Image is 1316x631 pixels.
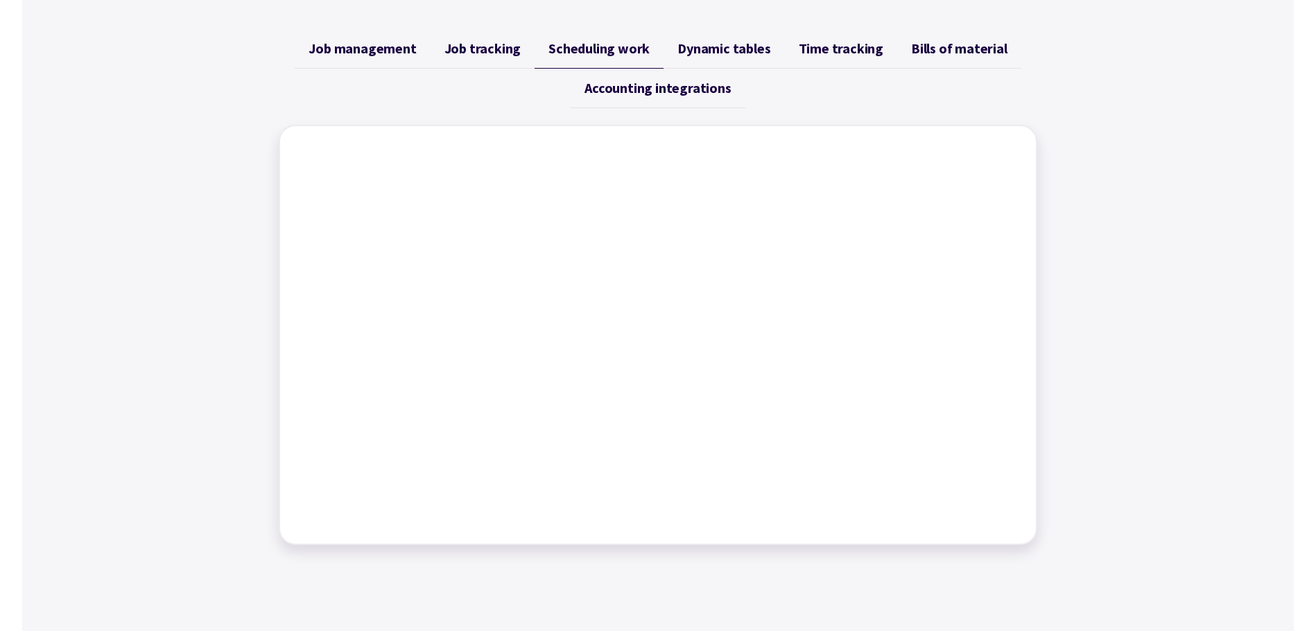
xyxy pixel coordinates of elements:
iframe: Factory - Scheduling work and events using Planner [294,140,1022,530]
span: Dynamic tables [677,40,770,57]
span: Time tracking [799,40,883,57]
span: Bills of material [911,40,1007,57]
span: Scheduling work [548,40,650,57]
iframe: Chat Widget [1085,481,1316,631]
span: Accounting integrations [585,80,731,96]
span: Job tracking [444,40,521,57]
span: Job management [309,40,416,57]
